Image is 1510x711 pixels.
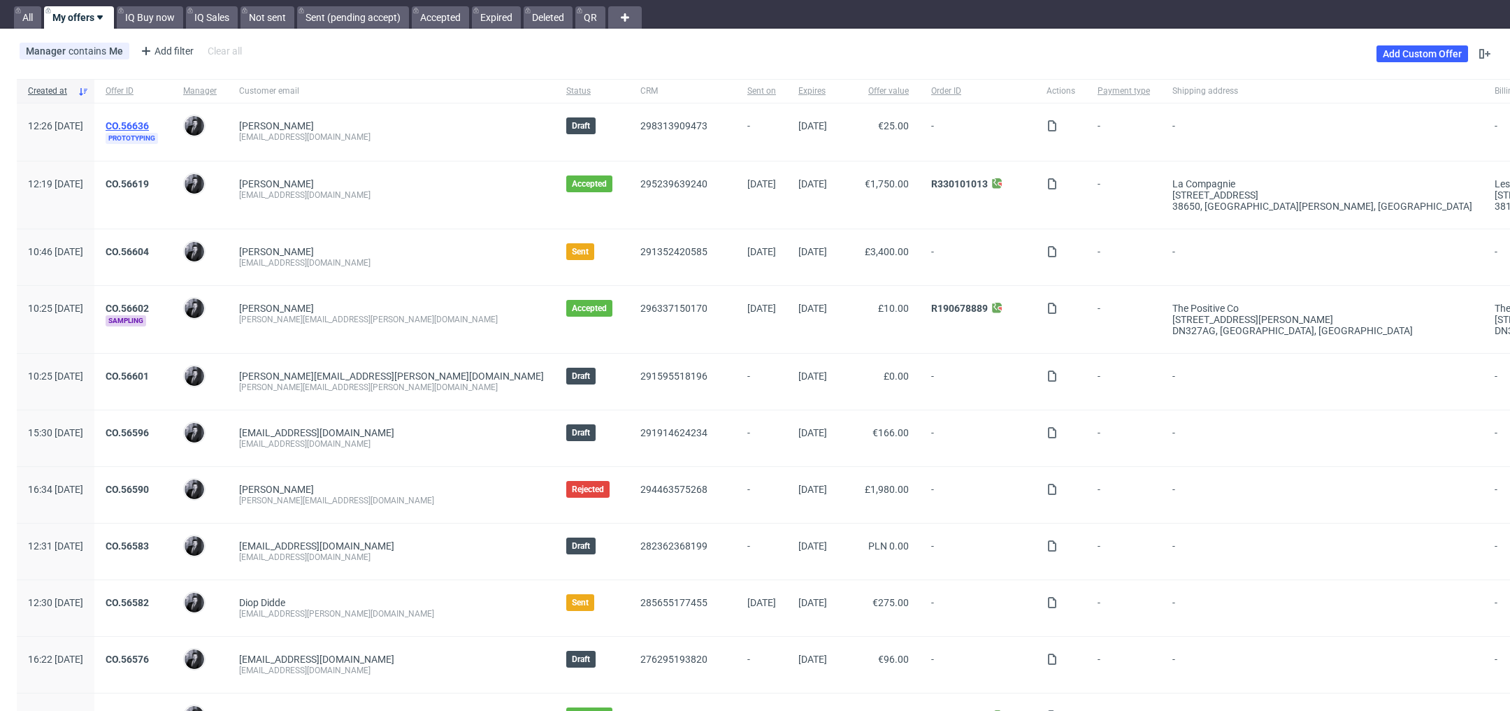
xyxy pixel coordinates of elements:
span: 16:22 [DATE] [28,654,83,665]
span: [DATE] [747,246,776,257]
span: - [747,427,776,450]
span: Created at [28,85,72,97]
span: €1,750.00 [865,178,909,189]
a: 285655177455 [640,597,707,608]
div: [EMAIL_ADDRESS][DOMAIN_NAME] [239,438,544,450]
div: [EMAIL_ADDRESS][DOMAIN_NAME] [239,257,544,268]
span: [DATE] [798,484,827,495]
span: - [1172,540,1472,563]
span: [DATE] [798,303,827,314]
img: Philippe Dubuy [185,242,204,261]
div: Me [109,45,123,57]
span: Accepted [572,178,607,189]
span: - [1098,427,1150,450]
a: CO.56601 [106,371,149,382]
span: £10.00 [878,303,909,314]
span: - [1172,484,1472,506]
span: [DATE] [798,427,827,438]
a: 298313909473 [640,120,707,131]
span: - [1098,120,1150,144]
span: [DATE] [798,120,827,131]
span: 12:30 [DATE] [28,597,83,608]
span: €96.00 [878,654,909,665]
span: - [931,484,1024,506]
span: - [931,246,1024,268]
span: £1,980.00 [865,484,909,495]
div: [EMAIL_ADDRESS][PERSON_NAME][DOMAIN_NAME] [239,608,544,619]
span: 12:26 [DATE] [28,120,83,131]
a: Diop Didde [239,597,285,608]
img: Philippe Dubuy [185,174,204,194]
span: Draft [572,654,590,665]
span: [EMAIL_ADDRESS][DOMAIN_NAME] [239,427,394,438]
span: - [1098,484,1150,506]
span: £0.00 [884,371,909,382]
span: Offer value [849,85,909,97]
span: CRM [640,85,725,97]
span: Draft [572,427,590,438]
span: - [1172,427,1472,450]
a: CO.56582 [106,597,149,608]
a: Expired [472,6,521,29]
span: - [1172,654,1472,676]
span: 15:30 [DATE] [28,427,83,438]
span: - [747,120,776,144]
span: - [1098,178,1150,212]
a: IQ Buy now [117,6,183,29]
div: [EMAIL_ADDRESS][DOMAIN_NAME] [239,665,544,676]
a: CO.56636 [106,120,149,131]
span: €275.00 [872,597,909,608]
a: CO.56619 [106,178,149,189]
span: - [1172,597,1472,619]
a: Accepted [412,6,469,29]
img: Philippe Dubuy [185,366,204,386]
div: The Positive Co [1172,303,1472,314]
a: R330101013 [931,178,988,189]
span: [DATE] [798,540,827,552]
span: Shipping address [1172,85,1472,97]
a: CO.56602 [106,303,149,314]
span: [DATE] [798,178,827,189]
span: - [1098,540,1150,563]
span: - [747,371,776,393]
span: - [1098,303,1150,336]
span: Sampling [106,315,146,326]
span: - [1098,654,1150,676]
span: Payment type [1098,85,1150,97]
span: Manager [183,85,217,97]
a: [PERSON_NAME] [239,484,314,495]
a: CO.56596 [106,427,149,438]
span: £3,400.00 [865,246,909,257]
a: 291352420585 [640,246,707,257]
div: Add filter [135,40,196,62]
a: 291914624234 [640,427,707,438]
span: Draft [572,540,590,552]
a: 282362368199 [640,540,707,552]
span: [DATE] [798,371,827,382]
span: - [1172,120,1472,144]
span: - [1172,246,1472,268]
a: QR [575,6,605,29]
a: [PERSON_NAME] [239,120,314,131]
a: CO.56604 [106,246,149,257]
span: - [747,654,776,676]
span: - [931,540,1024,563]
span: Draft [572,371,590,382]
span: 12:31 [DATE] [28,540,83,552]
span: 16:34 [DATE] [28,484,83,495]
a: IQ Sales [186,6,238,29]
span: [DATE] [747,597,776,608]
span: - [1172,371,1472,393]
img: Philippe Dubuy [185,480,204,499]
span: 10:46 [DATE] [28,246,83,257]
span: Order ID [931,85,1024,97]
span: Customer email [239,85,544,97]
span: - [931,371,1024,393]
span: Prototyping [106,133,158,144]
span: Offer ID [106,85,161,97]
div: [PERSON_NAME][EMAIL_ADDRESS][PERSON_NAME][DOMAIN_NAME] [239,382,544,393]
span: - [1098,246,1150,268]
span: [DATE] [747,178,776,189]
a: R190678889 [931,303,988,314]
span: Sent [572,246,589,257]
